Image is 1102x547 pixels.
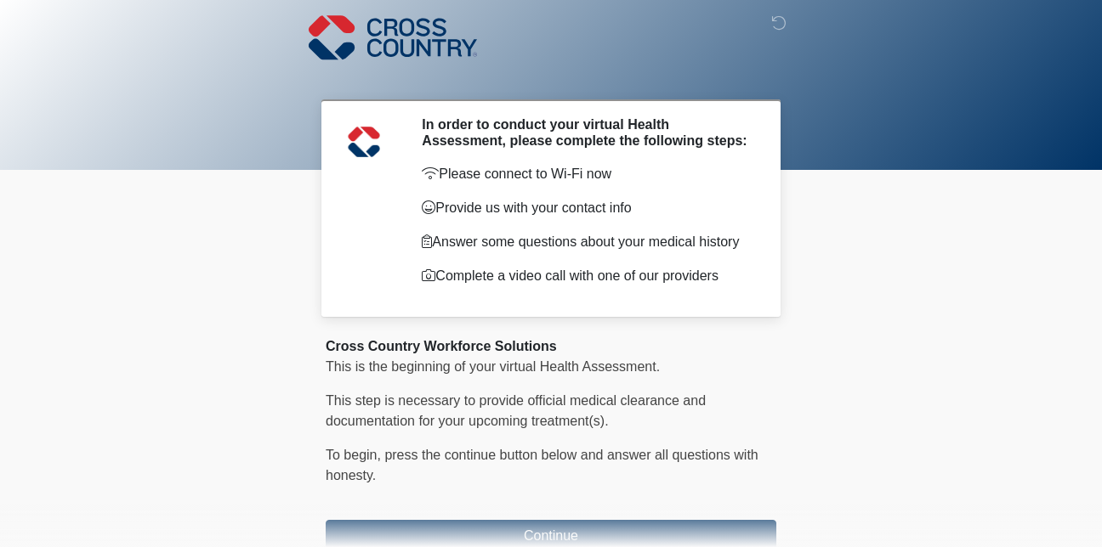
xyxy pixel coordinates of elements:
[422,116,751,149] h2: In order to conduct your virtual Health Assessment, please complete the following steps:
[309,13,477,62] img: Cross Country Logo
[422,164,751,184] p: Please connect to Wi-Fi now
[338,116,389,167] img: Agent Avatar
[422,232,751,252] p: Answer some questions about your medical history
[326,359,660,374] span: This is the beginning of your virtual Health Assessment.
[326,393,706,428] span: This step is necessary to provide official medical clearance and documentation for your upcoming ...
[313,61,789,93] h1: ‎ ‎ ‎
[422,266,751,286] p: Complete a video call with one of our providers
[422,198,751,218] p: Provide us with your contact info
[326,336,776,357] div: Cross Country Workforce Solutions
[326,448,758,482] span: To begin, ﻿﻿﻿﻿﻿﻿﻿﻿﻿﻿﻿﻿press the continue button below and answer all questions with honesty.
